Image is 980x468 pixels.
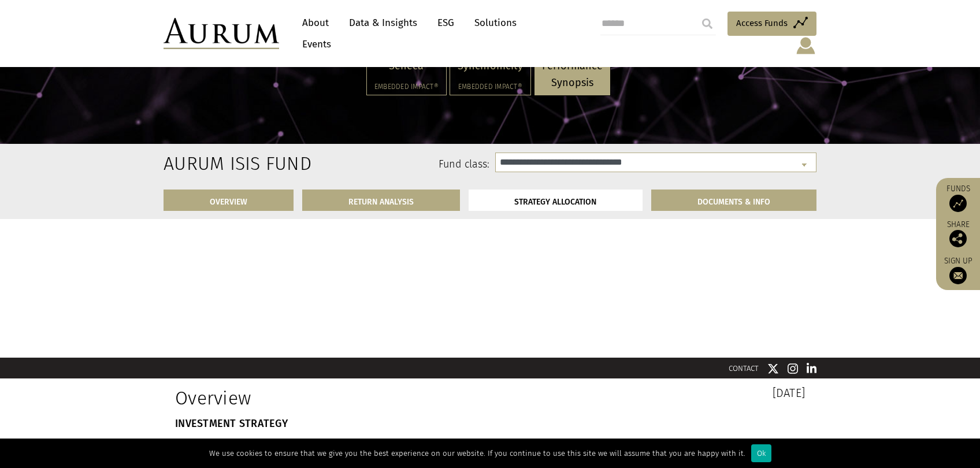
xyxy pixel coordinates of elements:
strong: INVESTMENT STRATEGY [175,417,288,430]
h3: [DATE] [499,387,805,399]
img: Twitter icon [767,363,779,374]
img: Linkedin icon [807,363,817,374]
h1: Overview [175,387,481,409]
a: CONTACT [729,364,759,373]
img: Instagram icon [788,363,798,374]
div: Ok [751,444,771,462]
